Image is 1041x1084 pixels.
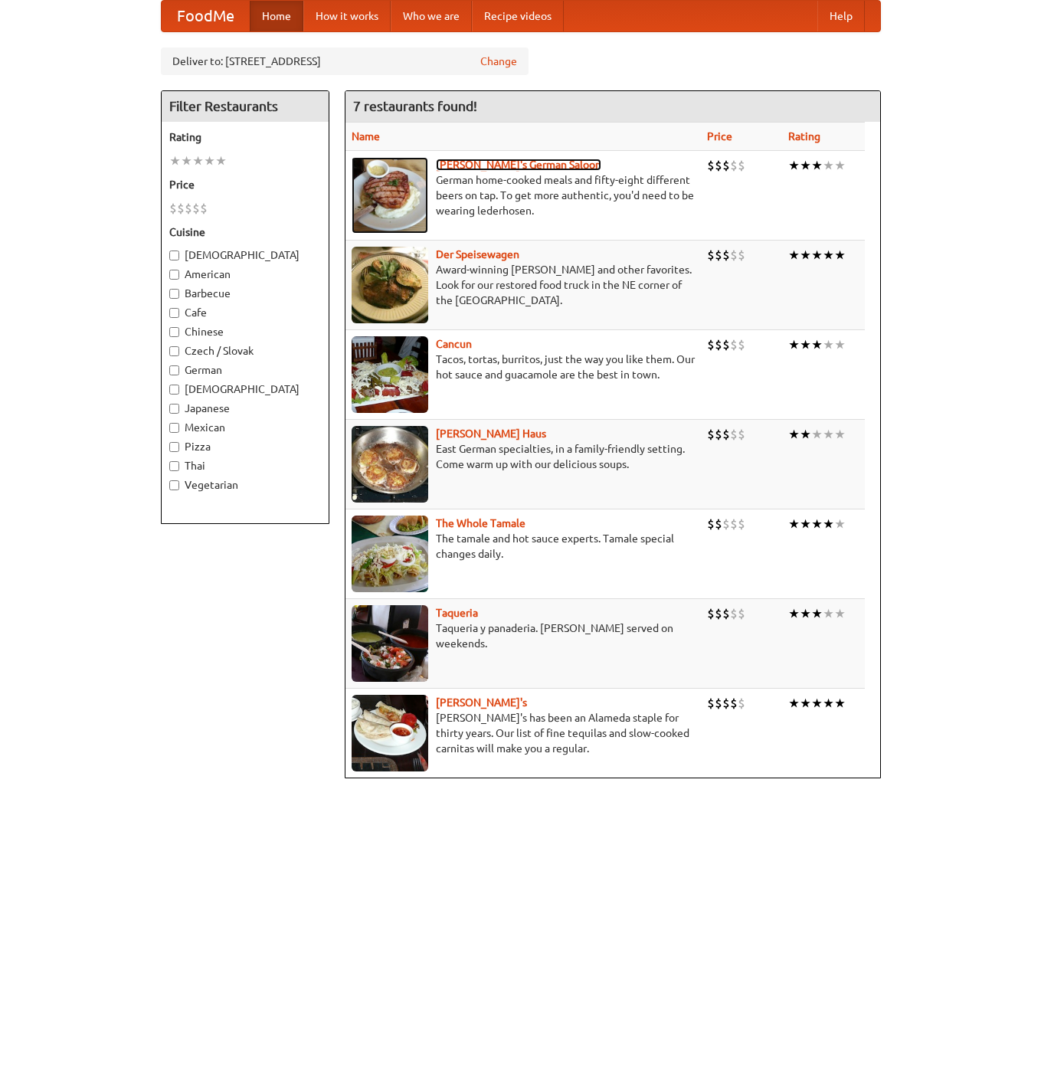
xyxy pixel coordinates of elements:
[204,152,215,169] li: ★
[200,200,208,217] li: $
[722,516,730,532] li: $
[823,247,834,264] li: ★
[169,461,179,471] input: Thai
[169,477,321,493] label: Vegetarian
[352,157,428,234] img: esthers.jpg
[436,427,546,440] a: [PERSON_NAME] Haus
[800,695,811,712] li: ★
[352,531,695,562] p: The tamale and hot sauce experts. Tamale special changes daily.
[811,426,823,443] li: ★
[169,343,321,359] label: Czech / Slovak
[738,336,745,353] li: $
[834,605,846,622] li: ★
[788,695,800,712] li: ★
[834,336,846,353] li: ★
[715,695,722,712] li: $
[800,247,811,264] li: ★
[730,426,738,443] li: $
[788,426,800,443] li: ★
[169,247,321,263] label: [DEMOGRAPHIC_DATA]
[169,289,179,299] input: Barbecue
[181,152,192,169] li: ★
[436,607,478,619] b: Taqueria
[169,152,181,169] li: ★
[169,442,179,452] input: Pizza
[480,54,517,69] a: Change
[707,247,715,264] li: $
[169,423,179,433] input: Mexican
[215,152,227,169] li: ★
[352,621,695,651] p: Taqueria y panaderia. [PERSON_NAME] served on weekends.
[161,47,529,75] div: Deliver to: [STREET_ADDRESS]
[730,247,738,264] li: $
[707,695,715,712] li: $
[800,516,811,532] li: ★
[353,99,477,113] ng-pluralize: 7 restaurants found!
[169,129,321,145] h5: Rating
[169,270,179,280] input: American
[788,336,800,353] li: ★
[800,157,811,174] li: ★
[715,426,722,443] li: $
[169,267,321,282] label: American
[169,480,179,490] input: Vegetarian
[730,157,738,174] li: $
[352,130,380,142] a: Name
[352,247,428,323] img: speisewagen.jpg
[352,262,695,308] p: Award-winning [PERSON_NAME] and other favorites. Look for our restored food truck in the NE corne...
[730,695,738,712] li: $
[352,695,428,771] img: pedros.jpg
[823,605,834,622] li: ★
[192,200,200,217] li: $
[738,157,745,174] li: $
[169,404,179,414] input: Japanese
[788,605,800,622] li: ★
[169,385,179,395] input: [DEMOGRAPHIC_DATA]
[169,251,179,260] input: [DEMOGRAPHIC_DATA]
[788,130,820,142] a: Rating
[823,516,834,532] li: ★
[352,426,428,503] img: kohlhaus.jpg
[722,247,730,264] li: $
[823,157,834,174] li: ★
[788,247,800,264] li: ★
[169,420,321,435] label: Mexican
[800,426,811,443] li: ★
[169,327,179,337] input: Chinese
[707,130,732,142] a: Price
[169,439,321,454] label: Pizza
[707,157,715,174] li: $
[352,172,695,218] p: German home-cooked meals and fifty-eight different beers on tap. To get more authentic, you'd nee...
[169,362,321,378] label: German
[436,696,527,709] a: [PERSON_NAME]'s
[811,157,823,174] li: ★
[436,338,472,350] a: Cancun
[738,695,745,712] li: $
[192,152,204,169] li: ★
[169,365,179,375] input: German
[169,308,179,318] input: Cafe
[730,605,738,622] li: $
[436,159,601,171] a: [PERSON_NAME]'s German Saloon
[162,91,329,122] h4: Filter Restaurants
[730,336,738,353] li: $
[472,1,564,31] a: Recipe videos
[722,426,730,443] li: $
[707,336,715,353] li: $
[834,157,846,174] li: ★
[169,382,321,397] label: [DEMOGRAPHIC_DATA]
[185,200,192,217] li: $
[722,605,730,622] li: $
[834,695,846,712] li: ★
[169,224,321,240] h5: Cuisine
[715,336,722,353] li: $
[436,517,525,529] a: The Whole Tamale
[811,336,823,353] li: ★
[169,177,321,192] h5: Price
[352,710,695,756] p: [PERSON_NAME]'s has been an Alameda staple for thirty years. Our list of fine tequilas and slow-c...
[169,324,321,339] label: Chinese
[817,1,865,31] a: Help
[738,247,745,264] li: $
